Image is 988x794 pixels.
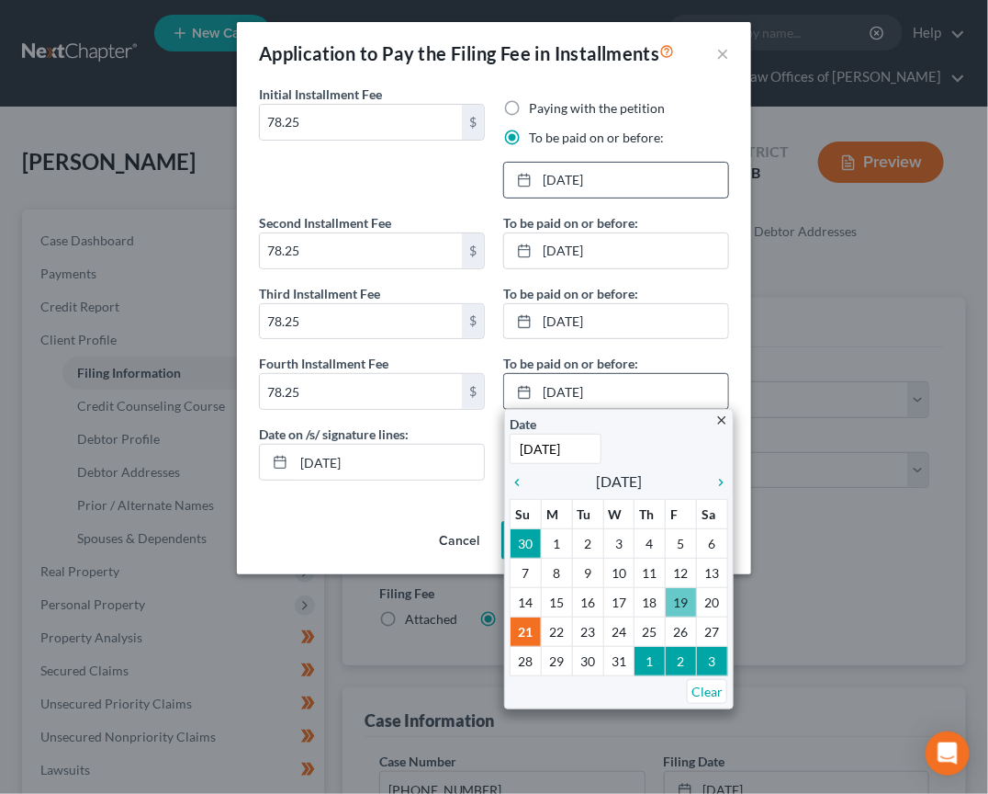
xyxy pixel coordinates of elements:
[666,500,697,529] th: F
[294,445,484,480] input: MM/DD/YYYY
[634,529,666,559] td: 4
[666,559,697,588] td: 12
[541,500,572,529] th: M
[504,163,728,198] a: [DATE]
[634,647,666,676] td: 1
[510,414,536,434] label: Date
[687,679,727,704] a: Clear
[260,105,462,140] input: 0.00
[259,284,380,303] label: Third Installment Fee
[511,559,542,588] td: 7
[503,354,638,373] label: To be paid on or before:
[541,647,572,676] td: 29
[260,374,462,409] input: 0.00
[504,374,728,409] a: [DATE]
[666,618,697,647] td: 26
[541,529,572,559] td: 1
[697,529,728,559] td: 6
[511,529,542,559] td: 30
[634,559,666,588] td: 11
[572,647,603,676] td: 30
[572,588,603,618] td: 16
[462,105,484,140] div: $
[926,732,970,776] div: Open Intercom Messenger
[259,425,409,444] label: Date on /s/ signature lines:
[424,523,494,560] button: Cancel
[697,588,728,618] td: 20
[603,588,634,618] td: 17
[572,500,603,529] th: Tu
[572,529,603,559] td: 2
[259,85,382,104] label: Initial Installment Fee
[510,434,601,464] input: 1/1/2013
[603,618,634,647] td: 24
[704,471,728,493] a: chevron_right
[511,618,542,647] td: 21
[259,354,388,373] label: Fourth Installment Fee
[697,559,728,588] td: 13
[510,471,533,493] a: chevron_left
[541,588,572,618] td: 15
[462,374,484,409] div: $
[462,304,484,339] div: $
[603,500,634,529] th: W
[503,213,638,233] label: To be paid on or before:
[697,618,728,647] td: 27
[511,588,542,618] td: 14
[572,559,603,588] td: 9
[697,500,728,529] th: Sa
[504,233,728,268] a: [DATE]
[510,475,533,490] i: chevron_left
[529,129,664,147] label: To be paid on or before:
[259,213,391,233] label: Second Installment Fee
[716,42,729,64] button: ×
[714,409,728,430] a: close
[572,618,603,647] td: 23
[260,233,462,268] input: 0.00
[529,99,665,118] label: Paying with the petition
[462,233,484,268] div: $
[541,559,572,588] td: 8
[541,618,572,647] td: 22
[501,521,729,560] button: Save to Client Document Storage
[666,588,697,618] td: 19
[503,284,638,303] label: To be paid on or before:
[697,647,728,676] td: 3
[666,647,697,676] td: 2
[511,500,542,529] th: Su
[634,588,666,618] td: 18
[666,529,697,559] td: 5
[511,647,542,676] td: 28
[603,529,634,559] td: 3
[596,471,642,493] span: [DATE]
[504,304,728,339] a: [DATE]
[634,500,666,529] th: Th
[260,304,462,339] input: 0.00
[704,475,728,490] i: chevron_right
[634,618,666,647] td: 25
[259,40,675,66] div: Application to Pay the Filing Fee in Installments
[603,647,634,676] td: 31
[714,414,728,427] i: close
[603,559,634,588] td: 10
